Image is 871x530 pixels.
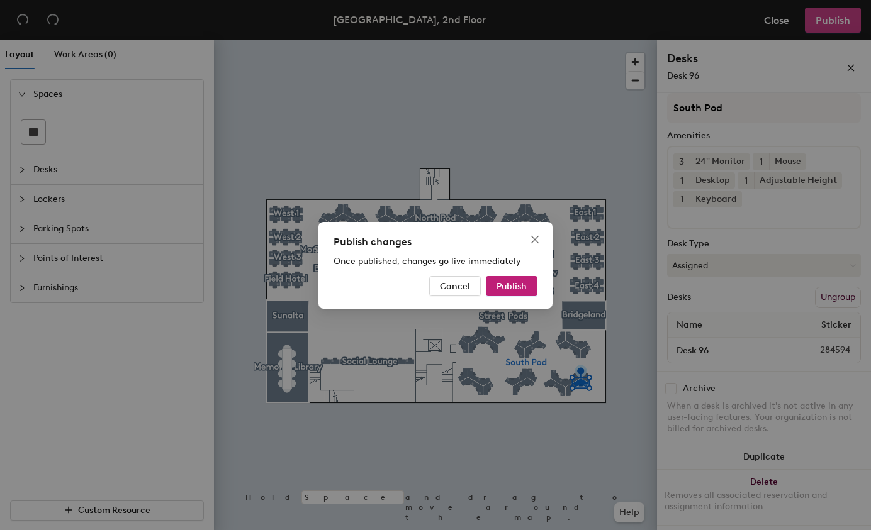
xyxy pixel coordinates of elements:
[497,280,527,291] span: Publish
[525,235,545,245] span: Close
[530,235,540,245] span: close
[440,280,470,291] span: Cancel
[334,256,521,267] span: Once published, changes go live immediately
[429,276,481,296] button: Cancel
[525,229,545,250] button: Close
[334,235,537,250] div: Publish changes
[486,276,537,296] button: Publish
